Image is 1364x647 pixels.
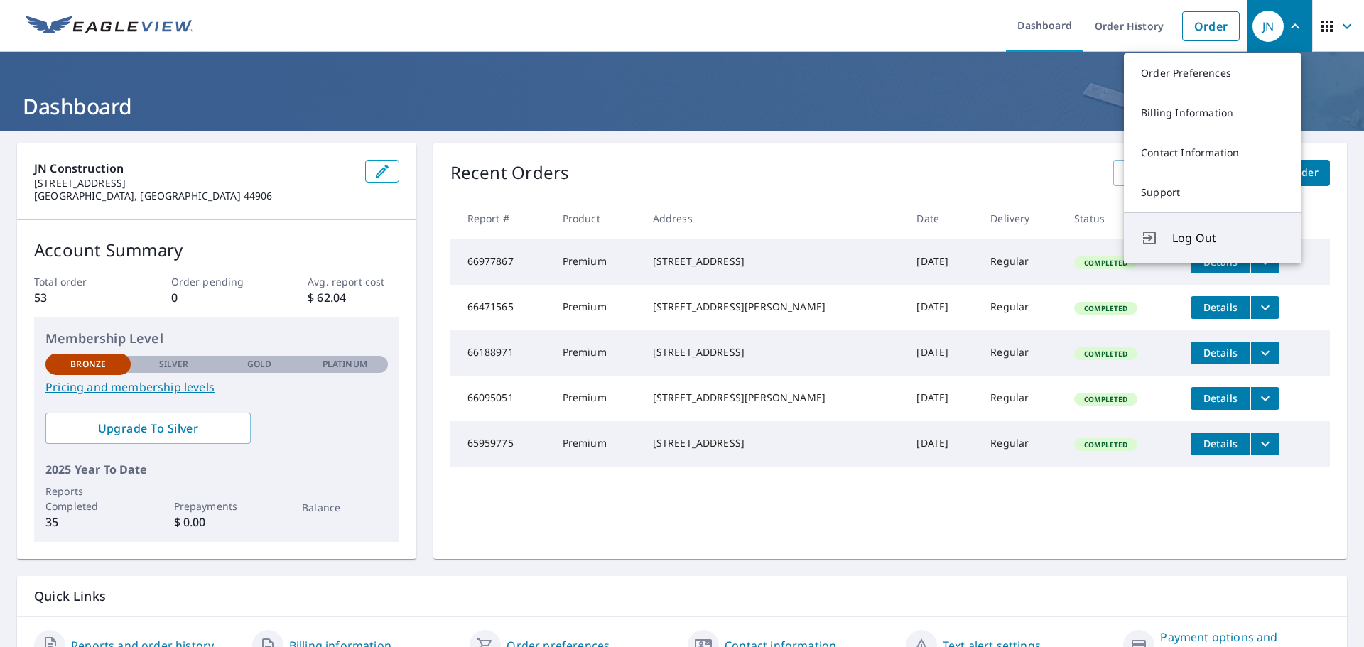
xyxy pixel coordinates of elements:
[1191,387,1250,410] button: detailsBtn-66095051
[174,513,259,531] p: $ 0.00
[905,376,979,421] td: [DATE]
[450,330,551,376] td: 66188971
[653,436,894,450] div: [STREET_ADDRESS]
[551,285,642,330] td: Premium
[1124,212,1301,263] button: Log Out
[1076,303,1136,313] span: Completed
[979,197,1063,239] th: Delivery
[450,376,551,421] td: 66095051
[905,197,979,239] th: Date
[1076,349,1136,359] span: Completed
[17,92,1347,121] h1: Dashboard
[905,421,979,467] td: [DATE]
[34,289,125,306] p: 53
[551,376,642,421] td: Premium
[979,376,1063,421] td: Regular
[1182,11,1240,41] a: Order
[551,239,642,285] td: Premium
[1076,258,1136,268] span: Completed
[1124,53,1301,93] a: Order Preferences
[45,379,388,396] a: Pricing and membership levels
[45,513,131,531] p: 35
[45,461,388,478] p: 2025 Year To Date
[979,239,1063,285] td: Regular
[45,329,388,348] p: Membership Level
[1252,11,1284,42] div: JN
[1250,296,1279,319] button: filesDropdownBtn-66471565
[1076,394,1136,404] span: Completed
[1124,133,1301,173] a: Contact Information
[34,160,354,177] p: JN Construction
[34,274,125,289] p: Total order
[1199,437,1242,450] span: Details
[1076,440,1136,450] span: Completed
[174,499,259,513] p: Prepayments
[979,421,1063,467] td: Regular
[1124,93,1301,133] a: Billing Information
[171,274,262,289] p: Order pending
[159,358,189,371] p: Silver
[551,197,642,239] th: Product
[979,285,1063,330] td: Regular
[1250,433,1279,455] button: filesDropdownBtn-65959775
[653,345,894,359] div: [STREET_ADDRESS]
[323,358,367,371] p: Platinum
[450,197,551,239] th: Report #
[1250,342,1279,364] button: filesDropdownBtn-66188971
[247,358,271,371] p: Gold
[308,289,399,306] p: $ 62.04
[450,285,551,330] td: 66471565
[45,484,131,513] p: Reports Completed
[905,330,979,376] td: [DATE]
[34,190,354,202] p: [GEOGRAPHIC_DATA], [GEOGRAPHIC_DATA] 44906
[1191,433,1250,455] button: detailsBtn-65959775
[34,237,399,263] p: Account Summary
[551,330,642,376] td: Premium
[1172,229,1284,246] span: Log Out
[45,413,251,444] a: Upgrade To Silver
[1191,296,1250,319] button: detailsBtn-66471565
[302,500,387,515] p: Balance
[1063,197,1179,239] th: Status
[653,300,894,314] div: [STREET_ADDRESS][PERSON_NAME]
[642,197,906,239] th: Address
[1124,173,1301,212] a: Support
[308,274,399,289] p: Avg. report cost
[1199,300,1242,314] span: Details
[450,160,570,186] p: Recent Orders
[26,16,193,37] img: EV Logo
[450,239,551,285] td: 66977867
[653,391,894,405] div: [STREET_ADDRESS][PERSON_NAME]
[1199,391,1242,405] span: Details
[450,421,551,467] td: 65959775
[34,587,1330,605] p: Quick Links
[1199,346,1242,359] span: Details
[1191,342,1250,364] button: detailsBtn-66188971
[57,420,239,436] span: Upgrade To Silver
[653,254,894,268] div: [STREET_ADDRESS]
[70,358,106,371] p: Bronze
[171,289,262,306] p: 0
[905,285,979,330] td: [DATE]
[979,330,1063,376] td: Regular
[1113,160,1214,186] a: View All Orders
[905,239,979,285] td: [DATE]
[34,177,354,190] p: [STREET_ADDRESS]
[551,421,642,467] td: Premium
[1250,387,1279,410] button: filesDropdownBtn-66095051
